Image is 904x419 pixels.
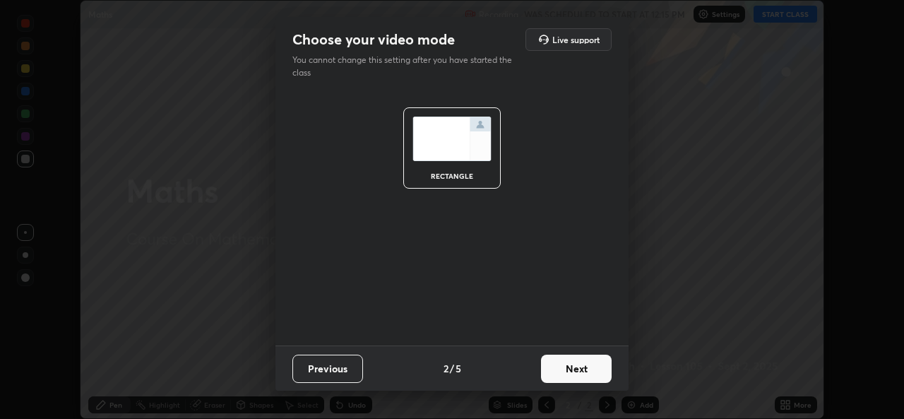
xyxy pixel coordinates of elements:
[444,361,448,376] h4: 2
[292,355,363,383] button: Previous
[292,54,521,79] p: You cannot change this setting after you have started the class
[292,30,455,49] h2: Choose your video mode
[412,117,492,161] img: normalScreenIcon.ae25ed63.svg
[541,355,612,383] button: Next
[450,361,454,376] h4: /
[552,35,600,44] h5: Live support
[424,172,480,179] div: rectangle
[456,361,461,376] h4: 5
